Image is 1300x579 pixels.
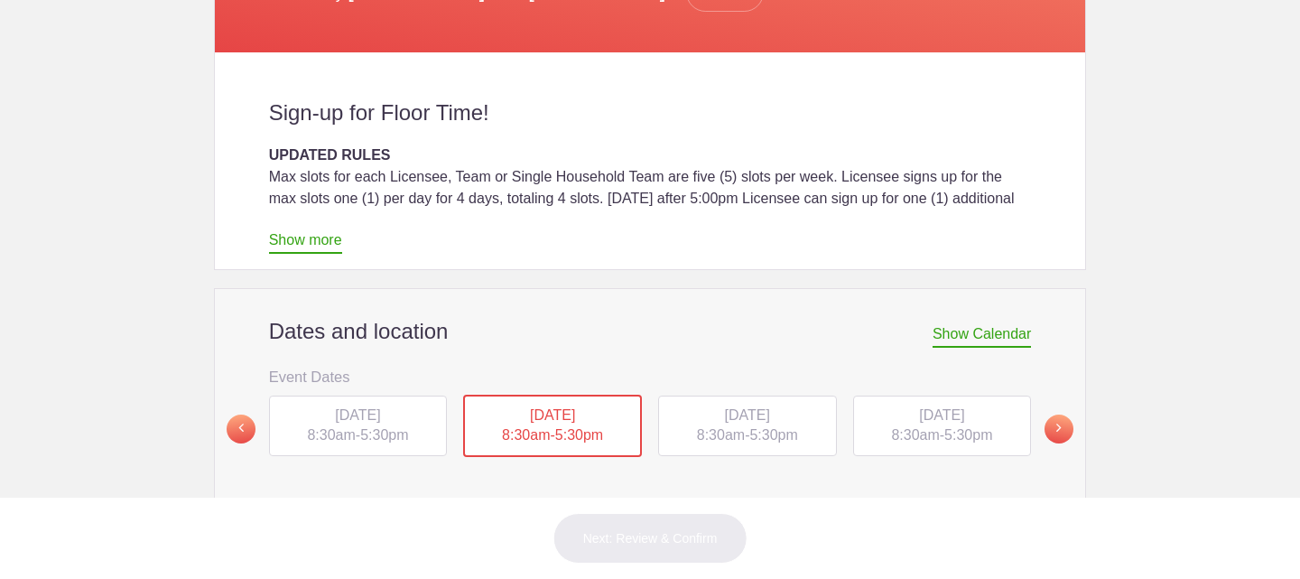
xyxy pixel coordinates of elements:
[269,363,1032,390] h3: Event Dates
[463,395,642,458] div: -
[269,99,1032,126] h2: Sign-up for Floor Time!
[530,407,575,423] span: [DATE]
[944,427,992,443] span: 5:30pm
[749,427,797,443] span: 5:30pm
[919,407,964,423] span: [DATE]
[553,513,747,564] button: Next: Review & Confirm
[555,427,603,443] span: 5:30pm
[268,395,449,458] button: [DATE] 8:30am-5:30pm
[269,396,448,457] div: -
[725,407,770,423] span: [DATE]
[269,318,1032,345] h2: Dates and location
[697,427,745,443] span: 8:30am
[335,407,380,423] span: [DATE]
[658,396,837,457] div: -
[891,427,939,443] span: 8:30am
[502,427,550,443] span: 8:30am
[307,427,355,443] span: 8:30am
[269,147,391,163] strong: UPDATED RULES
[853,396,1032,457] div: -
[933,326,1031,348] span: Show Calendar
[852,395,1033,458] button: [DATE] 8:30am-5:30pm
[269,232,342,254] a: Show more
[269,166,1032,253] div: Max slots for each Licensee, Team or Single Household Team are five (5) slots per week. Licensee ...
[360,427,408,443] span: 5:30pm
[657,395,838,458] button: [DATE] 8:30am-5:30pm
[462,394,643,459] button: [DATE] 8:30am-5:30pm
